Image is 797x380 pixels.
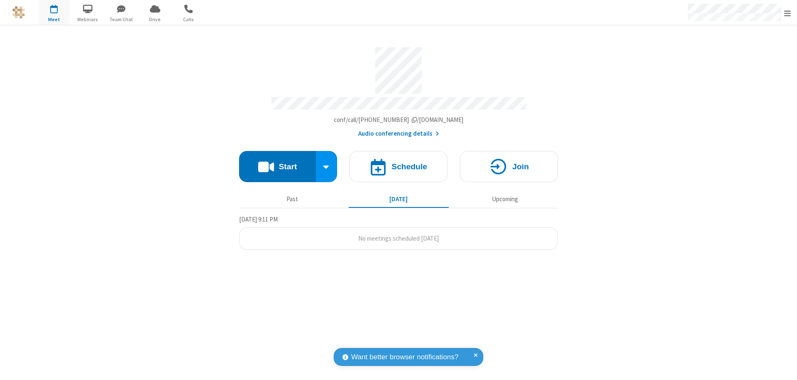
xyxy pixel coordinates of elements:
[106,16,137,23] span: Team Chat
[242,191,342,207] button: Past
[512,163,529,171] h4: Join
[72,16,103,23] span: Webinars
[391,163,427,171] h4: Schedule
[334,115,464,125] button: Copy my meeting room linkCopy my meeting room link
[279,163,297,171] h4: Start
[358,129,439,139] button: Audio conferencing details
[139,16,171,23] span: Drive
[349,191,449,207] button: [DATE]
[316,151,337,182] div: Start conference options
[455,191,555,207] button: Upcoming
[351,352,458,363] span: Want better browser notifications?
[39,16,70,23] span: Meet
[12,6,25,19] img: QA Selenium DO NOT DELETE OR CHANGE
[173,16,204,23] span: Calls
[350,151,447,182] button: Schedule
[334,116,464,124] span: Copy my meeting room link
[358,234,439,242] span: No meetings scheduled [DATE]
[239,41,558,139] section: Account details
[239,151,316,182] button: Start
[239,215,278,223] span: [DATE] 9:11 PM
[239,214,558,250] section: Today's Meetings
[460,151,558,182] button: Join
